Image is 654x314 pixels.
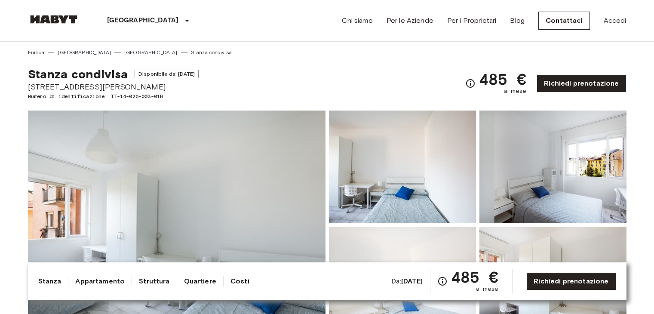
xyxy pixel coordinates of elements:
[479,111,626,223] img: Picture of unit IT-14-026-003-01H
[538,12,590,30] a: Contattaci
[28,92,199,100] span: Numero di identificazione: IT-14-026-003-01H
[391,277,423,286] span: Da:
[387,15,433,26] a: Per le Aziende
[451,269,499,285] span: 485 €
[135,70,199,78] span: Disponibile dal [DATE]
[28,67,128,81] span: Stanza condivisa
[465,78,476,89] svg: Verifica i dettagli delle spese nella sezione 'Riassunto dei Costi'. Si prega di notare che gli s...
[191,49,232,56] a: Stanza condivisa
[510,15,525,26] a: Blog
[447,15,497,26] a: Per i Proprietari
[437,276,448,286] svg: Verifica i dettagli delle spese nella sezione 'Riassunto dei Costi'. Si prega di notare che gli s...
[38,276,61,286] a: Stanza
[342,15,372,26] a: Chi siamo
[139,276,169,286] a: Struttura
[58,49,111,56] a: [GEOGRAPHIC_DATA]
[329,111,476,223] img: Picture of unit IT-14-026-003-01H
[537,74,626,92] a: Richiedi prenotazione
[604,15,626,26] a: Accedi
[107,15,179,26] p: [GEOGRAPHIC_DATA]
[28,49,45,56] a: Europa
[479,71,527,87] span: 485 €
[75,276,125,286] a: Appartamento
[504,87,526,95] span: al mese
[476,285,498,293] span: al mese
[184,276,216,286] a: Quartiere
[230,276,249,286] a: Costi
[28,15,80,24] img: Habyt
[526,272,616,290] a: Richiedi prenotazione
[401,277,423,285] b: [DATE]
[28,81,199,92] span: [STREET_ADDRESS][PERSON_NAME]
[124,49,178,56] a: [GEOGRAPHIC_DATA]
